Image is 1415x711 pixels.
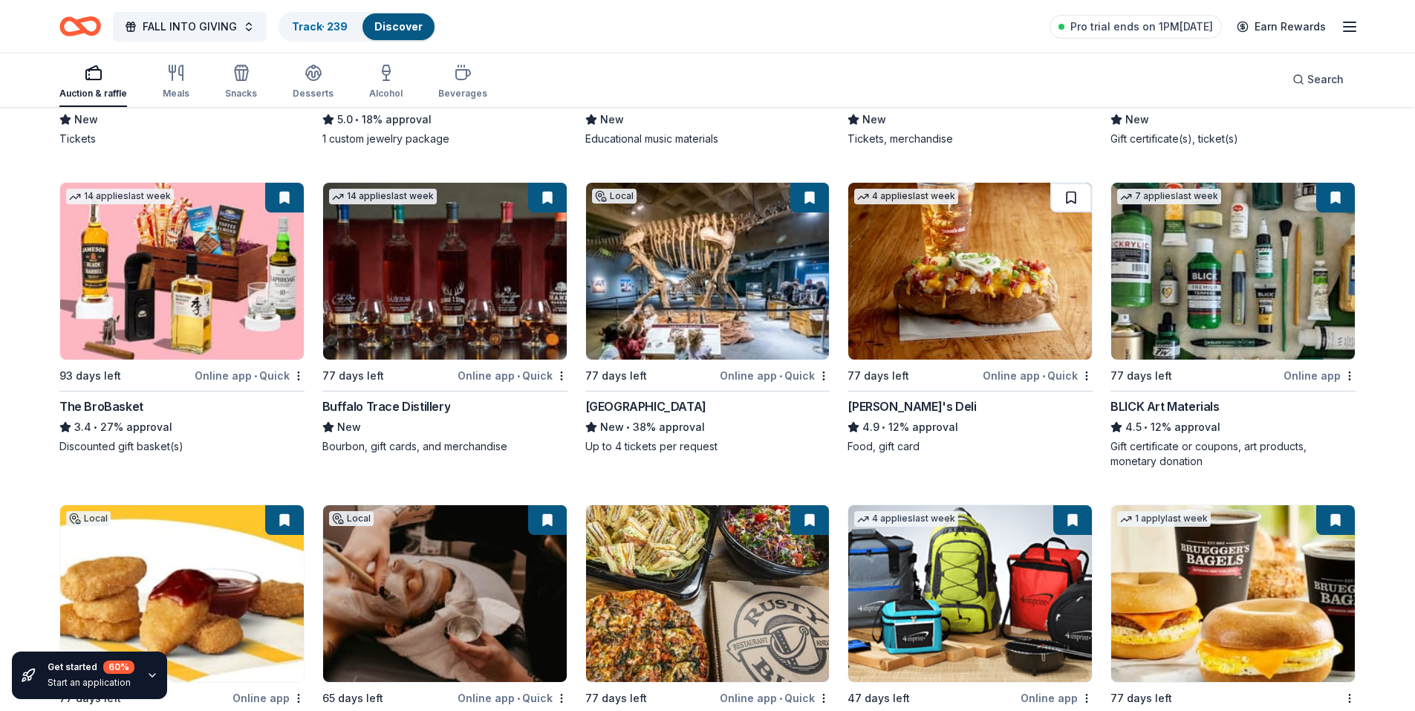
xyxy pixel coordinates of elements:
[848,367,909,385] div: 77 days left
[103,660,134,674] div: 60 %
[585,132,830,146] div: Educational music materials
[225,58,257,107] button: Snacks
[848,132,1093,146] div: Tickets, merchandise
[1110,367,1172,385] div: 77 days left
[323,505,567,682] img: Image for Square One Salon
[1281,65,1356,94] button: Search
[279,12,436,42] button: Track· 239Discover
[592,189,637,204] div: Local
[74,111,98,129] span: New
[74,418,91,436] span: 3.4
[862,418,879,436] span: 4.9
[585,418,830,436] div: 38% approval
[585,367,647,385] div: 77 days left
[438,58,487,107] button: Beverages
[143,18,237,36] span: FALL INTO GIVING
[48,660,134,674] div: Get started
[1125,111,1149,129] span: New
[293,88,334,100] div: Desserts
[322,182,567,454] a: Image for Buffalo Trace Distillery14 applieslast week77 days leftOnline app•QuickBuffalo Trace Di...
[779,692,782,704] span: •
[337,418,361,436] span: New
[59,88,127,100] div: Auction & raffle
[59,397,143,415] div: The BroBasket
[163,58,189,107] button: Meals
[854,511,958,527] div: 4 applies last week
[59,182,305,454] a: Image for The BroBasket14 applieslast week93 days leftOnline app•QuickThe BroBasket3.4•27% approv...
[983,366,1093,385] div: Online app Quick
[59,58,127,107] button: Auction & raffle
[626,421,630,433] span: •
[322,132,567,146] div: 1 custom jewelry package
[60,183,304,360] img: Image for The BroBasket
[1050,15,1222,39] a: Pro trial ends on 1PM[DATE]
[322,397,450,415] div: Buffalo Trace Distillery
[517,692,520,704] span: •
[59,132,305,146] div: Tickets
[600,111,624,129] span: New
[848,439,1093,454] div: Food, gift card
[1111,183,1355,360] img: Image for BLICK Art Materials
[1284,366,1356,385] div: Online app
[293,58,334,107] button: Desserts
[163,88,189,100] div: Meals
[517,370,520,382] span: •
[329,511,374,526] div: Local
[329,189,437,204] div: 14 applies last week
[322,439,567,454] div: Bourbon, gift cards, and merchandise
[369,88,403,100] div: Alcohol
[848,418,1093,436] div: 12% approval
[225,88,257,100] div: Snacks
[195,366,305,385] div: Online app Quick
[848,183,1092,360] img: Image for Jason's Deli
[1110,182,1356,469] a: Image for BLICK Art Materials7 applieslast week77 days leftOnline appBLICK Art Materials4.5•12% a...
[585,439,830,454] div: Up to 4 tickets per request
[322,111,567,129] div: 18% approval
[882,421,886,433] span: •
[1228,13,1335,40] a: Earn Rewards
[720,366,830,385] div: Online app Quick
[438,88,487,100] div: Beverages
[1110,132,1356,146] div: Gift certificate(s), ticket(s)
[94,421,97,433] span: •
[1307,71,1344,88] span: Search
[48,677,134,689] div: Start an application
[374,20,423,33] a: Discover
[66,511,111,526] div: Local
[1110,397,1219,415] div: BLICK Art Materials
[720,689,830,707] div: Online app Quick
[1042,370,1045,382] span: •
[1145,421,1148,433] span: •
[232,689,305,707] div: Online app
[585,689,647,707] div: 77 days left
[59,9,101,44] a: Home
[1125,418,1142,436] span: 4.5
[854,189,958,204] div: 4 applies last week
[355,114,359,126] span: •
[60,505,304,682] img: Image for Kilroy Family Restaurants
[1110,418,1356,436] div: 12% approval
[586,505,830,682] img: Image for Rusty Bucket
[848,689,910,707] div: 47 days left
[1111,505,1355,682] img: Image for Bruegger's Bagels
[254,370,257,382] span: •
[292,20,348,33] a: Track· 239
[848,397,976,415] div: [PERSON_NAME]'s Deli
[458,366,567,385] div: Online app Quick
[323,183,567,360] img: Image for Buffalo Trace Distillery
[66,189,174,204] div: 14 applies last week
[337,111,353,129] span: 5.0
[585,182,830,454] a: Image for Great Lakes Science CenterLocal77 days leftOnline app•Quick[GEOGRAPHIC_DATA]New•38% app...
[586,183,830,360] img: Image for Great Lakes Science Center
[59,439,305,454] div: Discounted gift basket(s)
[862,111,886,129] span: New
[600,418,624,436] span: New
[1110,439,1356,469] div: Gift certificate or coupons, art products, monetary donation
[369,58,403,107] button: Alcohol
[1117,511,1211,527] div: 1 apply last week
[1021,689,1093,707] div: Online app
[322,689,383,707] div: 65 days left
[779,370,782,382] span: •
[1110,689,1172,707] div: 77 days left
[848,505,1092,682] img: Image for 4imprint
